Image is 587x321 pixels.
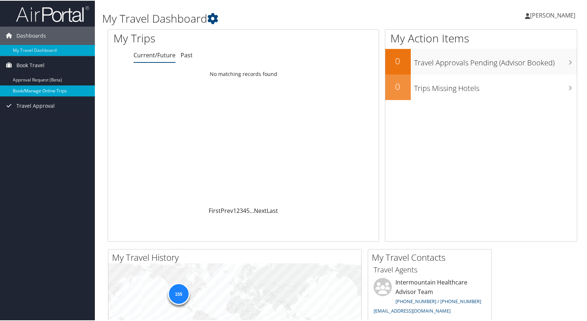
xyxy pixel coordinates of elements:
span: Travel Approval [16,96,55,114]
a: Prev [221,206,233,214]
a: First [209,206,221,214]
span: … [250,206,254,214]
h3: Trips Missing Hotels [414,79,577,93]
a: 2 [236,206,240,214]
a: Last [267,206,278,214]
a: [EMAIL_ADDRESS][DOMAIN_NAME] [374,307,451,313]
a: Past [181,50,193,58]
a: 3 [240,206,243,214]
h1: My Travel Dashboard [102,10,422,26]
a: Next [254,206,267,214]
div: 155 [167,282,189,304]
img: airportal-logo.png [16,5,89,22]
a: Current/Future [134,50,175,58]
h3: Travel Agents [374,264,486,274]
td: No matching records found [108,67,379,80]
span: [PERSON_NAME] [530,11,575,19]
h2: My Travel History [112,251,361,263]
h2: My Travel Contacts [372,251,491,263]
span: Book Travel [16,56,45,74]
a: 1 [233,206,236,214]
a: [PERSON_NAME] [525,4,583,26]
a: 4 [243,206,246,214]
a: 0Trips Missing Hotels [385,74,577,99]
span: Dashboards [16,26,46,44]
a: 0Travel Approvals Pending (Advisor Booked) [385,48,577,74]
a: [PHONE_NUMBER] / [PHONE_NUMBER] [395,297,481,304]
h1: My Action Items [385,30,577,45]
h2: 0 [385,80,411,92]
li: Intermountain Healthcare Advisor Team [370,277,490,316]
h2: 0 [385,54,411,66]
a: 5 [246,206,250,214]
h1: My Trips [113,30,260,45]
h3: Travel Approvals Pending (Advisor Booked) [414,53,577,67]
